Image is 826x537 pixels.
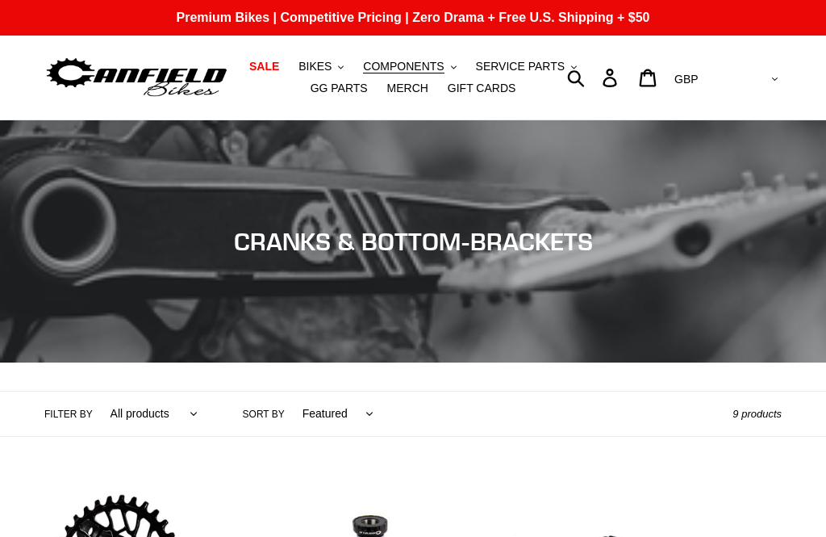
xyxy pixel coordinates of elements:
a: GIFT CARDS [440,78,524,99]
img: Canfield Bikes [44,54,229,100]
span: 9 products [732,408,782,420]
label: Filter by [44,407,93,422]
button: COMPONENTS [355,56,464,78]
button: BIKES [290,56,352,78]
a: GG PARTS [302,78,376,99]
a: MERCH [379,78,436,99]
span: MERCH [387,82,428,95]
span: SERVICE PARTS [476,60,565,73]
a: SALE [241,56,287,78]
span: CRANKS & BOTTOM-BRACKETS [234,227,593,256]
label: Sort by [243,407,285,422]
span: SALE [249,60,279,73]
span: COMPONENTS [363,60,444,73]
button: SERVICE PARTS [468,56,585,78]
span: GG PARTS [311,82,368,95]
span: BIKES [298,60,332,73]
span: GIFT CARDS [448,82,516,95]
